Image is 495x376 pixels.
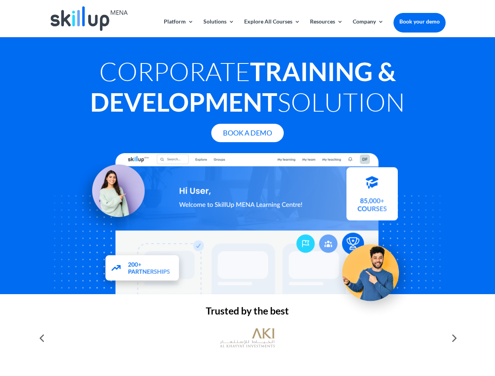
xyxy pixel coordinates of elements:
[203,19,234,37] a: Solutions
[346,170,398,224] img: Courses library - SkillUp MENA
[49,56,445,121] h1: Corporate Solution
[97,248,188,290] img: Partners - SkillUp Mena
[393,13,446,30] a: Book your demo
[164,19,194,37] a: Platform
[331,228,418,315] img: Upskill your workforce - SkillUp
[211,124,284,142] a: Book A Demo
[244,19,300,37] a: Explore All Courses
[220,324,275,352] img: al khayyat investments logo
[49,306,445,320] h2: Trusted by the best
[310,19,343,37] a: Resources
[51,6,127,31] img: Skillup Mena
[90,56,396,117] strong: Training & Development
[353,19,384,37] a: Company
[73,156,152,235] img: Learning Management Solution - SkillUp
